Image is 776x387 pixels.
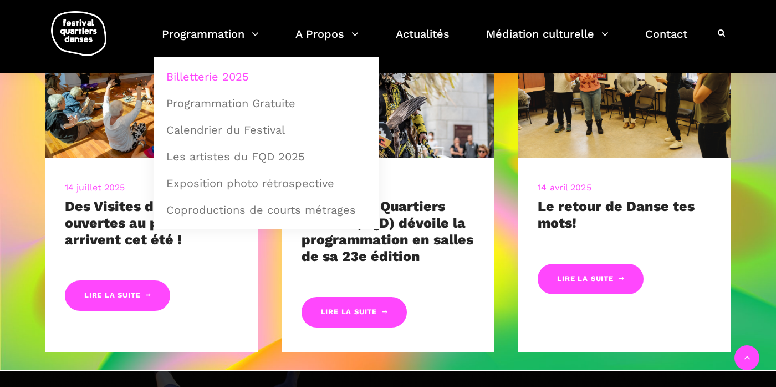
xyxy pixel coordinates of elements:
[51,11,106,56] img: logo-fqd-med
[160,64,372,89] a: Billetterie 2025
[65,280,170,311] a: Lire la suite
[396,24,450,57] a: Actualités
[538,182,591,193] a: 14 avril 2025
[282,17,494,158] img: R Barbara Diabo 11 crédit Romain Lorraine (30)
[302,297,407,328] a: Lire la suite
[160,170,372,196] a: Exposition photo rétrospective
[645,24,687,57] a: Contact
[295,24,359,57] a: A Propos
[538,264,643,294] a: Lire la suite
[160,91,372,116] a: Programmation Gratuite
[45,17,258,158] img: 20240905-9595
[486,24,609,57] a: Médiation culturelle
[162,24,259,57] a: Programmation
[160,197,372,223] a: Coproductions de courts métrages
[65,198,202,248] a: Des Visites dansées ouvertes au public arrivent cet été !
[65,182,125,193] a: 14 juillet 2025
[302,198,473,264] a: Le Festival Quartiers Danses (FQD) dévoile la programmation en salles de sa 23e édition
[160,144,372,169] a: Les artistes du FQD 2025
[160,117,372,143] a: Calendrier du Festival
[518,17,731,158] img: CARI, 8 mars 2023-209
[538,198,695,231] a: Le retour de Danse tes mots!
